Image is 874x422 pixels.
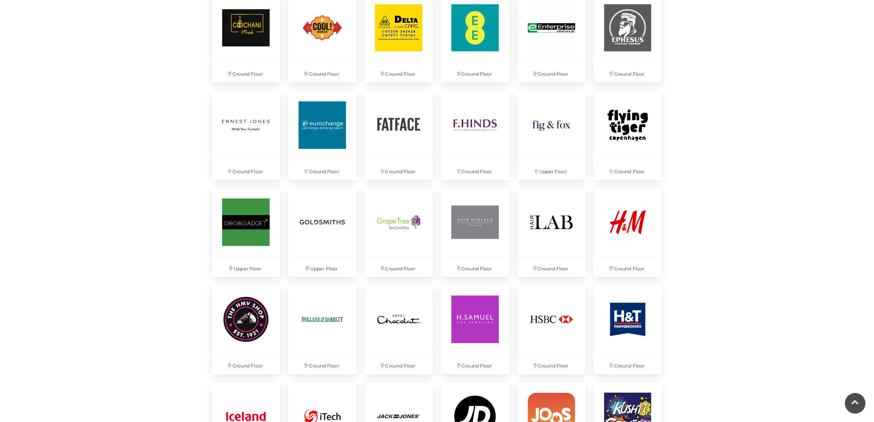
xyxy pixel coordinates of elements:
[594,257,662,277] p: Ground Floor
[441,257,509,277] p: Ground Floor
[437,184,513,281] a: Hair Evolved at Festival Place, Basingstoke Ground Floor
[590,87,666,184] a: Ground Floor
[441,354,509,374] p: Ground Floor
[437,87,513,184] a: Ground Floor
[361,87,437,184] a: Ground Floor
[441,160,509,180] p: Ground Floor
[365,257,433,277] p: Ground Floor
[284,184,361,281] a: Upper Floor
[518,62,586,82] p: Ground Floor
[212,257,280,277] p: Upper Floor
[518,257,586,277] p: Ground Floor
[288,160,356,180] p: Ground Floor
[594,62,662,82] p: Ground Floor
[212,62,280,82] p: Ground Floor
[365,160,433,180] p: Ground Floor
[441,188,509,256] img: Hair Evolved at Festival Place, Basingstoke
[284,281,361,378] a: Ground Floor
[594,354,662,374] p: Ground Floor
[365,62,433,82] p: Ground Floor
[594,160,662,180] p: Ground Floor
[437,281,513,378] a: Ground Floor
[590,184,666,281] a: Ground Floor
[513,87,590,184] a: Upper Floor
[212,354,280,374] p: Ground Floor
[208,87,284,184] a: Ground Floor
[518,354,586,374] p: Ground Floor
[208,281,284,378] a: Ground Floor
[361,184,437,281] a: Ground Floor
[361,281,437,378] a: Ground Floor
[288,62,356,82] p: Ground Floor
[518,160,586,180] p: Upper Floor
[513,281,590,378] a: Ground Floor
[365,354,433,374] p: Ground Floor
[212,160,280,180] p: Ground Floor
[284,87,361,184] a: Ground Floor
[441,62,509,82] p: Ground Floor
[590,281,666,378] a: Ground Floor
[288,354,356,374] p: Ground Floor
[513,184,590,281] a: Ground Floor
[288,257,356,277] p: Upper Floor
[208,184,284,281] a: Upper Floor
